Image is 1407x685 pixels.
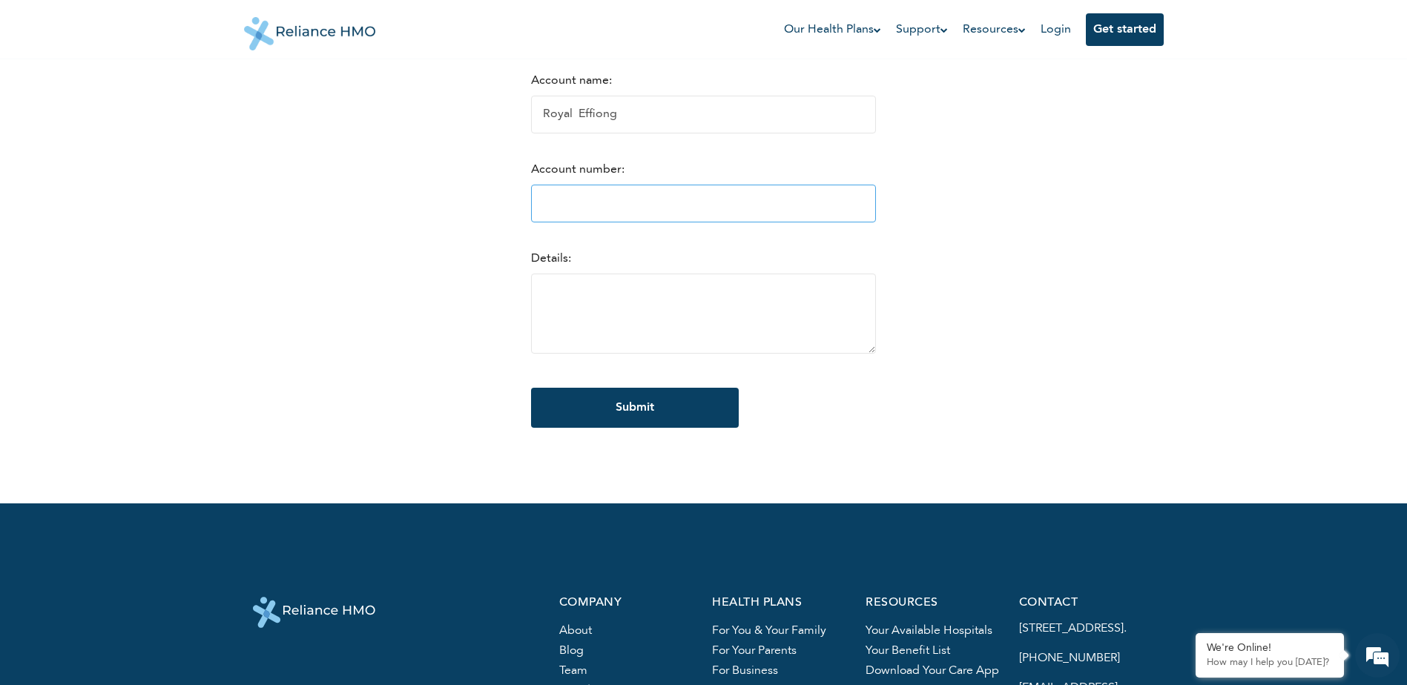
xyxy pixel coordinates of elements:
a: [PHONE_NUMBER] [1019,652,1120,664]
img: d_794563401_company_1708531726252_794563401 [27,74,60,111]
a: For you & your family [712,625,826,637]
a: team [559,665,587,677]
a: Login [1041,24,1071,36]
div: We're Online! [1207,642,1333,655]
a: For business [712,665,778,677]
div: Minimize live chat window [243,7,279,43]
a: Download your care app [866,665,999,677]
p: resources [866,597,1001,609]
label: Account name: [531,75,612,87]
input: Submit [531,388,739,428]
a: Support [896,21,948,39]
label: Account number: [531,164,625,176]
img: Reliance HMO's Logo [244,6,376,50]
a: Your benefit list [866,645,950,657]
p: contact [1019,597,1155,609]
p: health plans [712,597,848,609]
a: For your parents [712,645,797,657]
a: [STREET_ADDRESS]. [1019,623,1127,635]
a: Resources [963,21,1026,39]
div: FAQs [145,503,283,549]
a: Our Health Plans [784,21,881,39]
p: company [559,597,695,609]
span: We're online! [86,210,205,360]
textarea: Type your message and hit 'Enter' [7,451,283,503]
a: Your available hospitals [866,625,992,637]
div: Chat with us now [77,83,249,102]
label: Details: [531,253,571,265]
span: Conversation [7,529,145,539]
a: blog [559,645,584,657]
img: logo-white.svg [253,597,375,628]
a: About [559,625,592,637]
button: Get started [1086,13,1164,46]
p: How may I help you today? [1207,657,1333,669]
